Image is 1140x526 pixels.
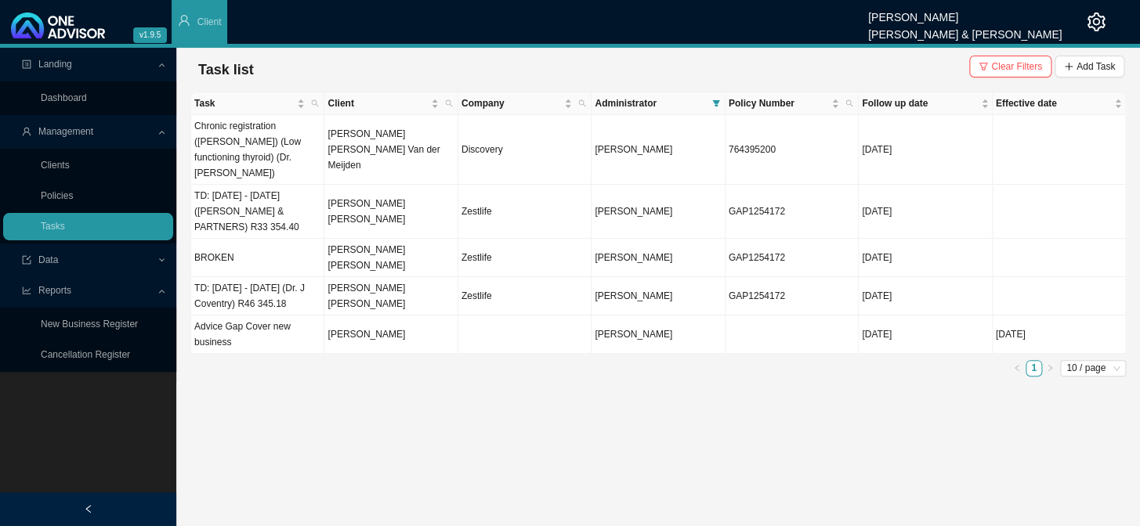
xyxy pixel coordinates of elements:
[726,239,859,277] td: GAP1254172
[191,185,324,239] td: TD: [DATE] - [DATE] ([PERSON_NAME] & PARTNERS) R33 354.40
[868,4,1062,21] div: [PERSON_NAME]
[726,185,859,239] td: GAP1254172
[461,95,561,111] span: Company
[595,290,672,301] span: [PERSON_NAME]
[324,315,458,354] td: [PERSON_NAME]
[458,277,592,315] td: Zestlife
[859,239,992,277] td: [DATE]
[191,115,324,185] td: Chronic registration ([PERSON_NAME]) (Low functioning thyroid) (Dr. [PERSON_NAME])
[996,95,1111,111] span: Effective date
[41,349,130,360] a: Cancellation Register
[198,62,254,77] span: Task list
[41,319,138,330] a: New Business Register
[324,92,458,115] th: Client
[993,92,1126,115] th: Effective date
[191,239,324,277] td: BROKEN
[1026,360,1042,376] li: 1
[458,115,592,185] td: Discovery
[38,254,58,265] span: Data
[41,92,87,103] a: Dashboard
[1060,360,1126,376] div: Page Size
[22,127,31,136] span: user
[1026,361,1041,376] a: 1
[311,99,319,107] span: search
[41,190,73,201] a: Policies
[862,95,977,111] span: Follow up date
[726,277,859,315] td: GAP1254172
[1009,360,1026,376] button: left
[845,99,853,107] span: search
[324,239,458,277] td: [PERSON_NAME] [PERSON_NAME]
[38,59,72,70] span: Landing
[22,286,31,295] span: line-chart
[595,329,672,340] span: [PERSON_NAME]
[191,315,324,354] td: Advice Gap Cover new business
[458,92,592,115] th: Company
[1055,56,1124,77] button: Add Task
[84,504,93,513] span: left
[575,92,589,114] span: search
[859,115,992,185] td: [DATE]
[458,185,592,239] td: Zestlife
[979,62,988,71] span: filter
[41,221,65,232] a: Tasks
[324,185,458,239] td: [PERSON_NAME] [PERSON_NAME]
[324,115,458,185] td: [PERSON_NAME] [PERSON_NAME] Van der Meijden
[328,95,427,111] span: Client
[842,92,856,114] span: search
[859,185,992,239] td: [DATE]
[1042,360,1059,376] li: Next Page
[868,21,1062,38] div: [PERSON_NAME] & [PERSON_NAME]
[595,144,672,155] span: [PERSON_NAME]
[1077,59,1115,74] span: Add Task
[1009,360,1026,376] li: Previous Page
[191,277,324,315] td: TD: [DATE] - [DATE] (Dr. J Coventry) R46 345.18
[22,255,31,265] span: import
[726,92,859,115] th: Policy Number
[1042,360,1059,376] button: right
[442,92,456,114] span: search
[991,59,1042,74] span: Clear Filters
[993,315,1126,354] td: [DATE]
[197,16,222,27] span: Client
[709,92,723,114] span: filter
[445,99,453,107] span: search
[38,285,71,296] span: Reports
[578,99,586,107] span: search
[191,92,324,115] th: Task
[133,27,167,43] span: v1.9.5
[324,277,458,315] td: [PERSON_NAME] [PERSON_NAME]
[11,13,105,38] img: 2df55531c6924b55f21c4cf5d4484680-logo-light.svg
[1046,364,1054,372] span: right
[859,315,992,354] td: [DATE]
[308,92,322,114] span: search
[22,59,31,69] span: profile
[969,56,1051,77] button: Clear Filters
[194,95,294,111] span: Task
[1066,361,1120,376] span: 10 / page
[1064,62,1073,71] span: plus
[458,239,592,277] td: Zestlife
[726,115,859,185] td: 764395200
[38,126,93,137] span: Management
[595,206,672,217] span: [PERSON_NAME]
[859,277,992,315] td: [DATE]
[41,160,70,171] a: Clients
[859,92,992,115] th: Follow up date
[595,95,705,111] span: Administrator
[712,99,720,107] span: filter
[595,252,672,263] span: [PERSON_NAME]
[178,14,190,27] span: user
[729,95,828,111] span: Policy Number
[1013,364,1021,372] span: left
[1087,13,1106,31] span: setting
